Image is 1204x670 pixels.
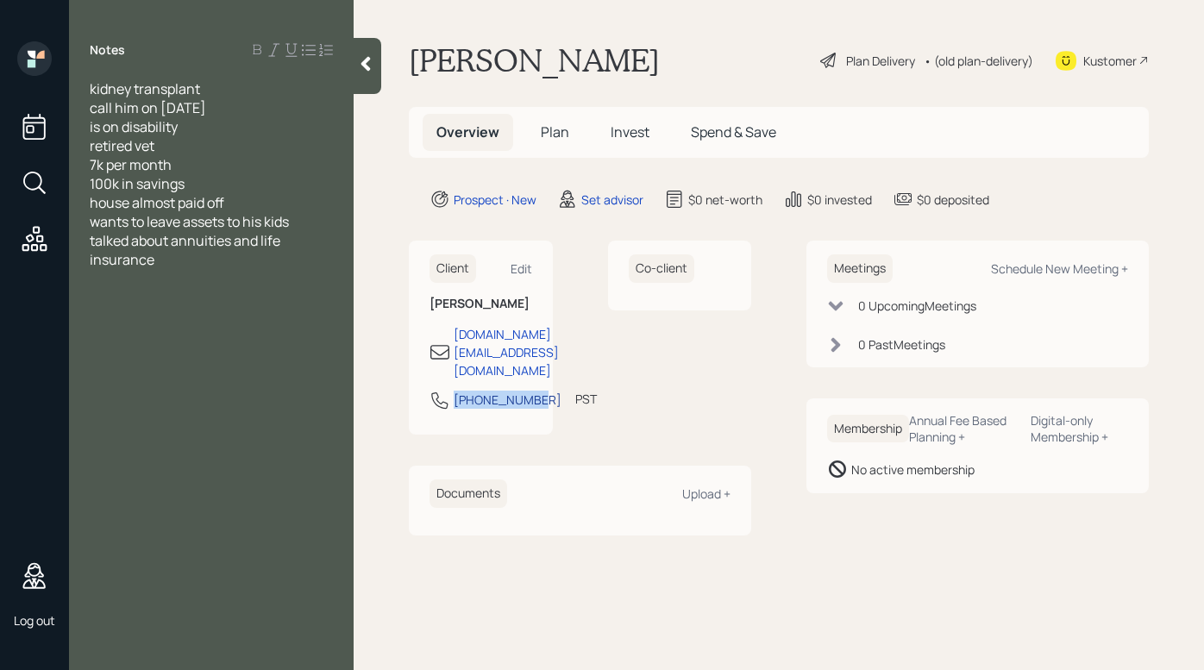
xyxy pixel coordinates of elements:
h6: Meetings [827,254,893,283]
div: 0 Past Meeting s [858,335,945,354]
span: Overview [436,122,499,141]
div: [PHONE_NUMBER] [454,391,561,409]
div: PST [575,390,597,408]
label: Notes [90,41,125,59]
h6: Co-client [629,254,694,283]
h6: Membership [827,415,909,443]
div: No active membership [851,460,975,479]
h6: Client [430,254,476,283]
div: Digital-only Membership + [1031,412,1129,445]
h1: [PERSON_NAME] [409,41,660,79]
div: $0 deposited [917,191,989,209]
div: Log out [14,612,55,629]
span: Spend & Save [691,122,776,141]
div: $0 invested [807,191,872,209]
div: 0 Upcoming Meeting s [858,297,976,315]
div: Upload + [682,485,731,502]
h6: [PERSON_NAME] [430,297,532,311]
div: Edit [511,260,532,277]
h6: Documents [430,479,507,508]
span: Invest [611,122,649,141]
div: Kustomer [1083,52,1137,70]
div: Prospect · New [454,191,536,209]
div: Schedule New Meeting + [991,260,1128,277]
div: Plan Delivery [846,52,915,70]
div: • (old plan-delivery) [924,52,1033,70]
div: $0 net-worth [688,191,762,209]
div: Set advisor [581,191,643,209]
div: Annual Fee Based Planning + [909,412,1017,445]
span: Plan [541,122,569,141]
div: [DOMAIN_NAME][EMAIL_ADDRESS][DOMAIN_NAME] [454,325,559,379]
span: kidney transplant call him on [DATE] is on disability retired vet 7k per month 100k in savings ho... [90,79,289,269]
